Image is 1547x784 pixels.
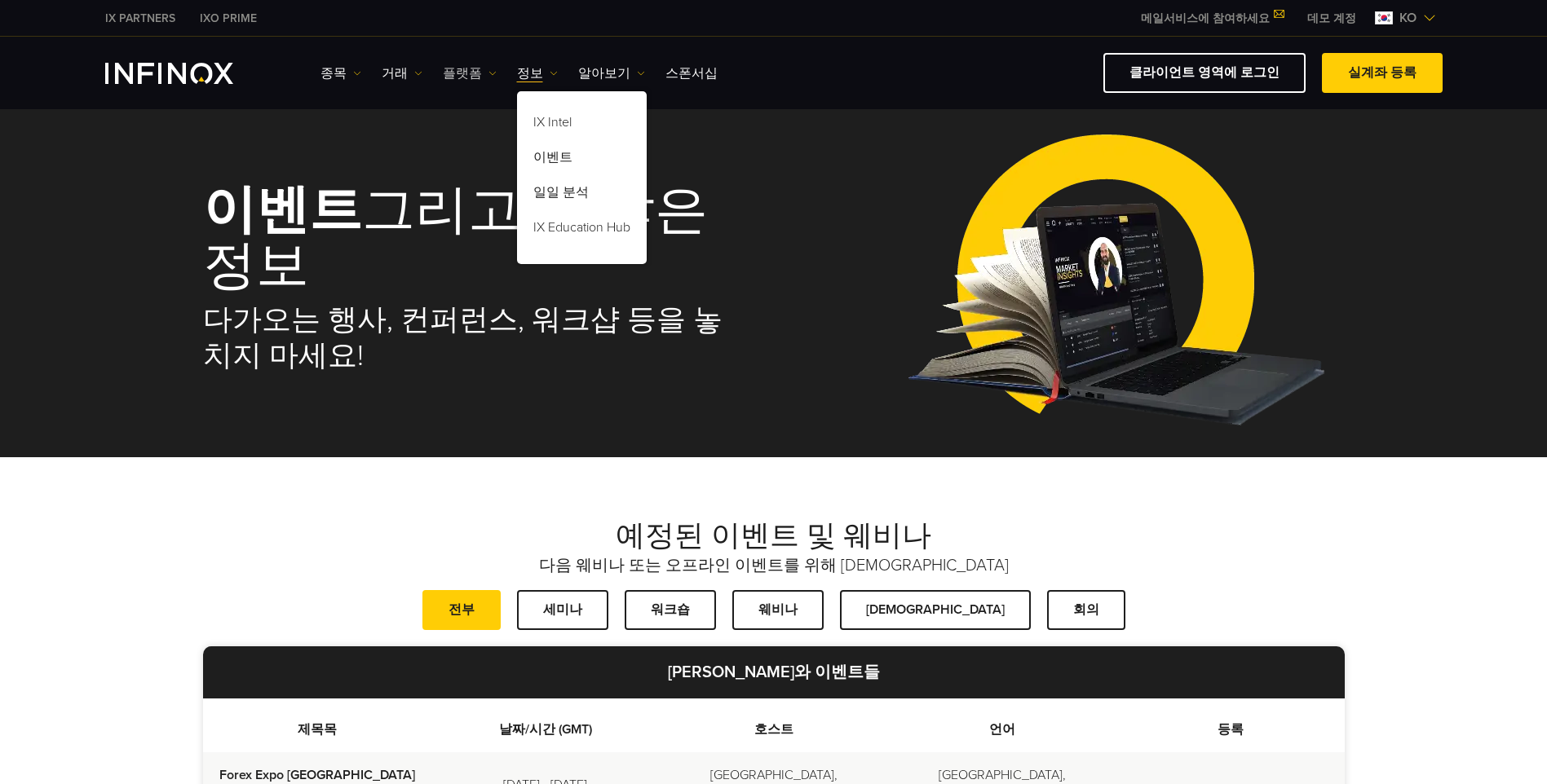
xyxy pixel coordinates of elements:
h1: 그리고 더 많은 정보 [203,183,751,295]
a: INFINOX [93,10,188,27]
a: 웨비나 [732,590,824,630]
a: 클라이언트 영역에 로그인 [1103,53,1306,93]
a: IX Intel [517,108,647,143]
a: 일일 분석 [517,178,647,213]
p: 다음 웨비나 또는 오프라인 이벤트를 위해 [DEMOGRAPHIC_DATA] [203,554,1345,577]
strong: 이벤트 [203,178,362,243]
a: 워크숍 [625,590,716,630]
a: 회의 [1047,590,1125,630]
th: 제목목 [203,698,431,752]
a: 스폰서십 [665,64,718,83]
a: INFINOX Logo [105,63,272,84]
a: 세미나 [517,590,608,630]
th: 날짜/시간 (GMT) [431,698,660,752]
th: 등록 [1116,698,1345,752]
a: 이벤트 [517,143,647,178]
a: 메일서비스에 참여하세요 [1129,11,1295,25]
a: INFINOX [188,10,269,27]
a: 전부 [422,590,501,630]
h2: 다가오는 행사, 컨퍼런스, 워크샵 등을 놓치지 마세요! [203,302,751,374]
th: 호스트 [660,698,888,752]
a: [DEMOGRAPHIC_DATA] [840,590,1031,630]
a: IX Education Hub [517,213,647,248]
a: 실계좌 등록 [1322,53,1443,93]
h2: 예정된 이벤트 및 웨비나 [203,518,1345,554]
a: 알아보기 [578,64,645,83]
a: INFINOX MENU [1295,10,1368,27]
th: 언어 [888,698,1116,752]
strong: [PERSON_NAME]와 이벤트들 [668,663,880,682]
a: 종목 [320,64,361,83]
a: 정보 [517,64,558,83]
a: 거래 [382,64,422,83]
span: ko [1393,8,1423,28]
a: 플랫폼 [443,64,497,83]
